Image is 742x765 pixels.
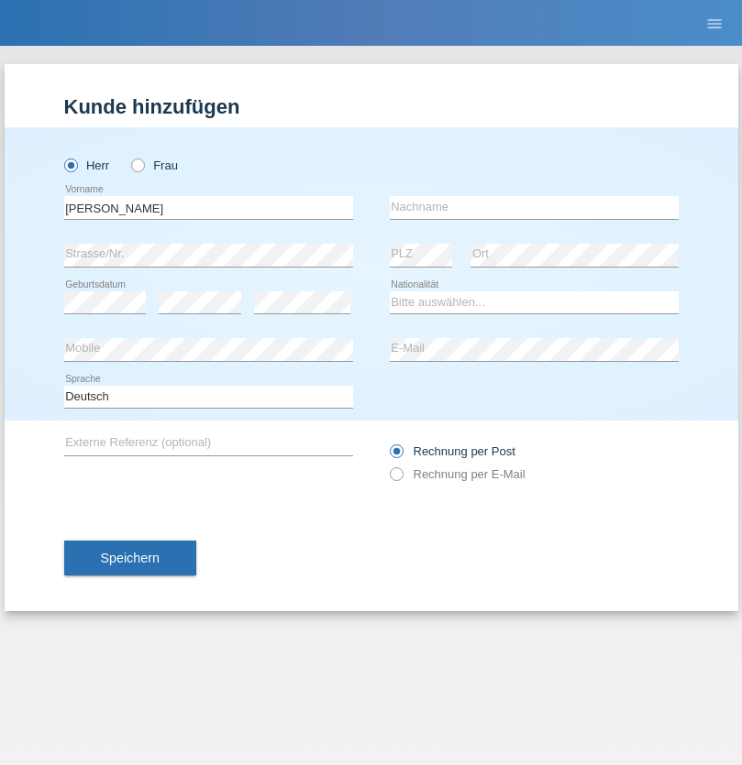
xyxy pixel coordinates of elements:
[101,551,160,565] span: Speichern
[390,444,515,458] label: Rechnung per Post
[64,158,110,172] label: Herr
[705,15,724,33] i: menu
[64,158,76,170] input: Herr
[390,444,402,467] input: Rechnung per Post
[131,158,143,170] input: Frau
[390,467,526,481] label: Rechnung per E-Mail
[390,467,402,490] input: Rechnung per E-Mail
[64,541,196,575] button: Speichern
[696,17,733,28] a: menu
[131,158,178,172] label: Frau
[64,95,679,118] h1: Kunde hinzufügen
